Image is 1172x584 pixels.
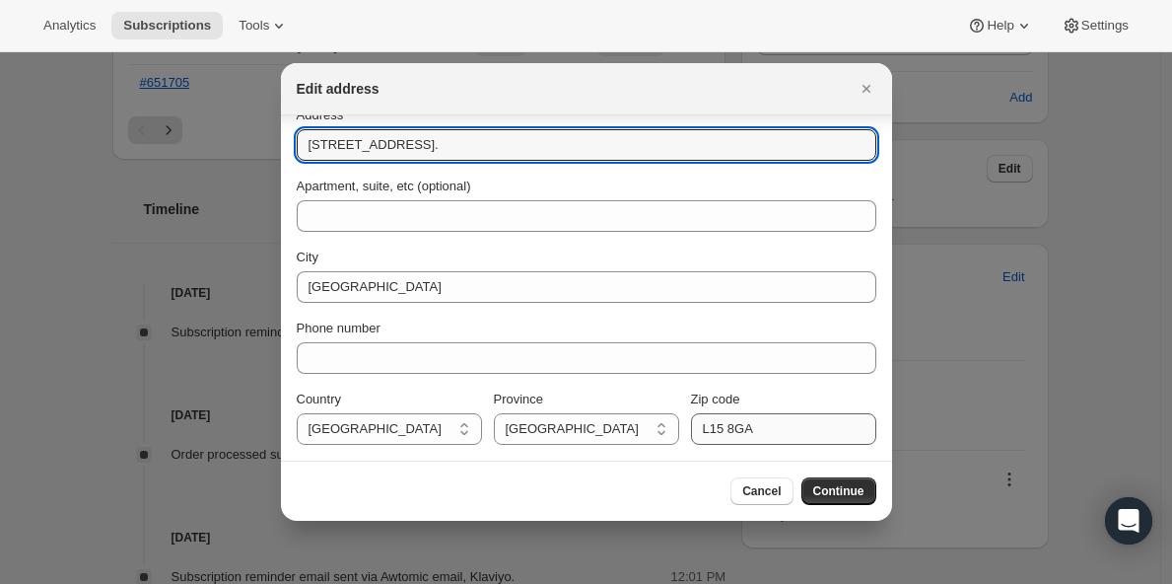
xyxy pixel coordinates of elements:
[227,12,301,39] button: Tools
[297,79,379,99] h2: Edit address
[801,477,876,505] button: Continue
[123,18,211,34] span: Subscriptions
[32,12,107,39] button: Analytics
[813,483,864,499] span: Continue
[239,18,269,34] span: Tools
[730,477,793,505] button: Cancel
[297,392,342,406] span: Country
[297,108,344,122] span: Address
[987,18,1013,34] span: Help
[742,483,781,499] span: Cancel
[297,179,471,193] span: Apartment, suite, etc (optional)
[955,12,1045,39] button: Help
[43,18,96,34] span: Analytics
[691,392,740,406] span: Zip code
[297,321,380,335] span: Phone number
[1050,12,1140,39] button: Settings
[297,250,318,264] span: City
[494,392,544,406] span: Province
[1105,497,1152,545] div: Open Intercom Messenger
[853,75,880,103] button: Close
[1081,18,1129,34] span: Settings
[111,12,223,39] button: Subscriptions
